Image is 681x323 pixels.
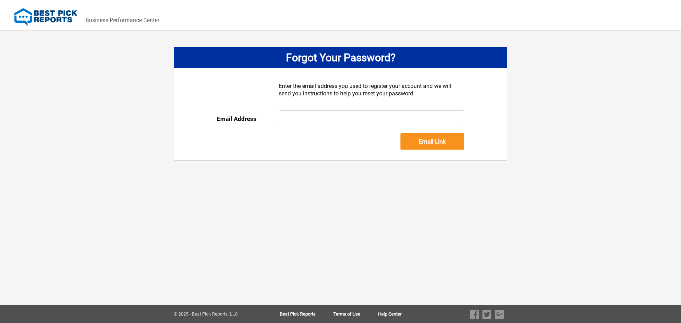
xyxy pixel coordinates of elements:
a: Best Pick Reports [280,312,333,317]
div: Email Address [217,110,279,127]
img: Best Pick Reports Logo [14,8,77,26]
div: Enter the email address you used to register your account and we will send you instructions to he... [279,82,465,110]
input: Email Link [400,133,464,150]
a: Terms of Use [333,312,378,317]
div: © 2025 - Best Pick Reports, LLC [174,312,257,317]
div: Forgot Your Password? [174,47,507,68]
a: Help Center [378,312,402,317]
